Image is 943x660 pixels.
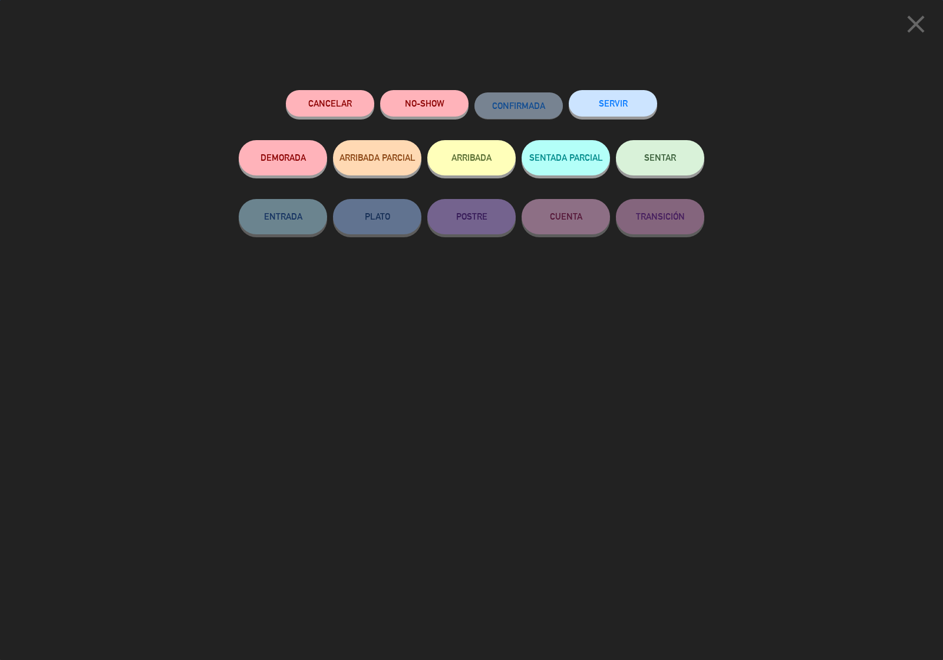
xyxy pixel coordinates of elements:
[239,140,327,175] button: DEMORADA
[474,92,563,119] button: CONFIRMADA
[333,140,421,175] button: ARRIBADA PARCIAL
[333,199,421,234] button: PLATO
[901,9,931,39] i: close
[522,199,610,234] button: CUENTA
[616,140,704,175] button: SENTAR
[427,140,516,175] button: ARRIBADA
[339,152,416,162] span: ARRIBADA PARCIAL
[569,90,657,117] button: SERVIR
[616,199,704,234] button: TRANSICIÓN
[286,90,374,117] button: Cancelar
[644,152,676,162] span: SENTAR
[380,90,469,117] button: NO-SHOW
[427,199,516,234] button: POSTRE
[898,9,934,44] button: close
[522,140,610,175] button: SENTADA PARCIAL
[239,199,327,234] button: ENTRADA
[492,101,545,111] span: CONFIRMADA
